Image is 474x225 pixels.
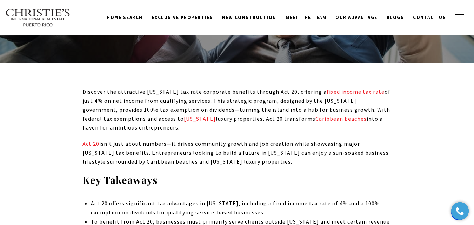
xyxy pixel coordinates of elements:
[387,14,404,20] span: Blogs
[82,139,392,166] p: isn’t just about numbers—it drives community growth and job creation while showcasing major [US_S...
[408,11,450,24] a: Contact Us
[335,14,378,20] span: Our Advantage
[327,88,385,95] a: fixed income tax rate
[281,11,331,24] a: Meet the Team
[82,140,99,147] a: Act 20
[331,11,382,24] a: Our Advantage
[5,9,71,27] img: Christie's International Real Estate text transparent background
[450,8,469,28] button: button
[102,11,147,24] a: Home Search
[218,11,281,24] a: New Construction
[82,87,392,132] p: Discover the attractive [US_STATE] tax rate corporate benefits through Act 20, offering a of just...
[184,115,216,122] a: [US_STATE]
[413,14,446,20] span: Contact Us
[152,14,213,20] span: Exclusive Properties
[222,14,276,20] span: New Construction
[382,11,409,24] a: Blogs
[315,115,367,122] a: Caribbean beaches
[147,11,218,24] a: Exclusive Properties
[82,173,158,186] strong: Key Takeaways
[91,199,392,217] li: Act 20 offers significant tax advantages in [US_STATE], including a fixed income tax rate of 4% a...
